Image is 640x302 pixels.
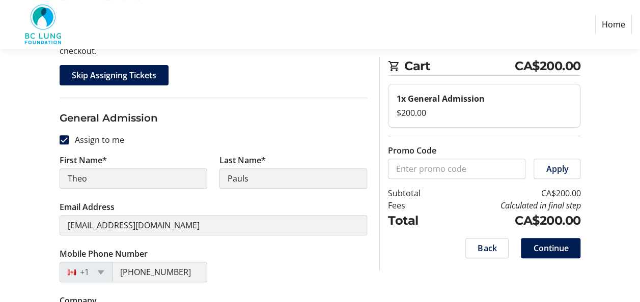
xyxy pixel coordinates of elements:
span: Skip Assigning Tickets [72,69,156,81]
button: Back [465,238,509,258]
img: BC Lung Foundation's Logo [8,4,80,45]
label: Email Address [60,201,115,213]
td: CA$200.00 [443,212,580,230]
label: First Name* [60,154,107,166]
a: Home [595,15,632,34]
input: Enter promo code [388,159,525,179]
td: CA$200.00 [443,187,580,199]
label: Assign to me [69,134,124,146]
button: Apply [534,159,580,179]
label: Last Name* [219,154,266,166]
button: Continue [521,238,580,258]
label: Promo Code [388,144,436,157]
span: Apply [546,163,568,175]
td: Fees [388,199,443,212]
button: Skip Assigning Tickets [60,65,169,85]
label: Mobile Phone Number [60,248,148,260]
div: $200.00 [397,107,572,119]
span: Back [478,242,496,254]
span: Continue [533,242,568,254]
input: (506) 234-5678 [112,262,207,282]
td: Calculated in final step [443,199,580,212]
h3: General Admission [60,110,368,126]
td: Subtotal [388,187,443,199]
span: Cart [404,57,515,75]
span: CA$200.00 [515,57,581,75]
td: Total [388,212,443,230]
strong: 1x General Admission [397,93,485,104]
